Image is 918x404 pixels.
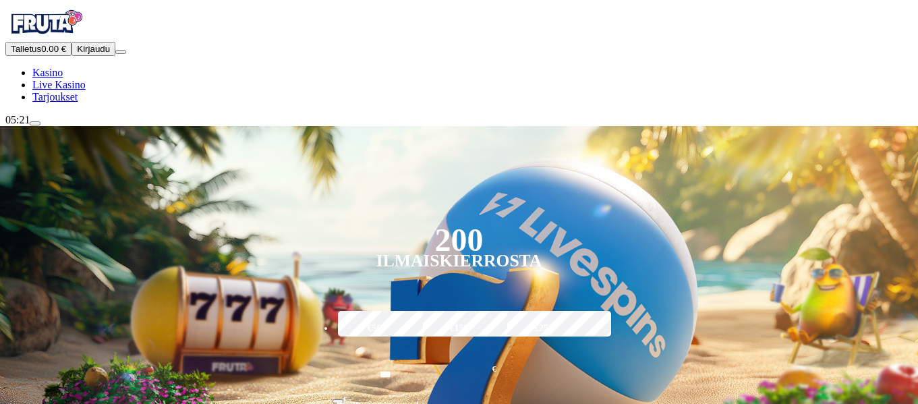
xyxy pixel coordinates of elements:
[5,42,71,56] button: Talletusplus icon0.00 €
[5,30,86,41] a: Fruta
[32,67,63,78] a: diamond iconKasino
[32,91,78,103] a: gift-inverted iconTarjoukset
[504,309,583,348] label: €250
[492,363,496,376] span: €
[77,44,110,54] span: Kirjaudu
[115,50,126,54] button: menu
[420,309,499,348] label: €150
[5,5,86,39] img: Fruta
[5,5,913,103] nav: Primary
[32,79,86,90] span: Live Kasino
[32,67,63,78] span: Kasino
[41,44,66,54] span: 0.00 €
[376,253,542,269] div: Ilmaiskierrosta
[30,121,40,125] button: live-chat
[434,232,483,248] div: 200
[5,114,30,125] span: 05:21
[32,79,86,90] a: poker-chip iconLive Kasino
[335,309,414,348] label: €50
[11,44,41,54] span: Talletus
[71,42,115,56] button: Kirjaudu
[343,395,347,403] span: €
[32,91,78,103] span: Tarjoukset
